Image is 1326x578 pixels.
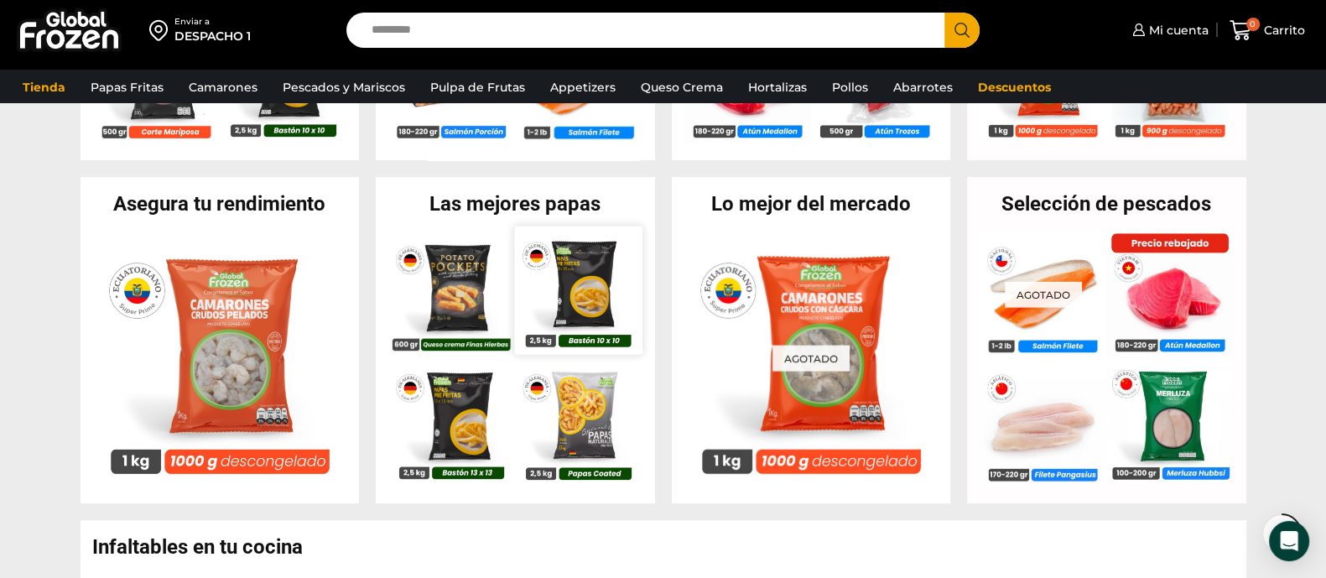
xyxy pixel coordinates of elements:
[180,71,266,103] a: Camarones
[672,194,951,214] h2: Lo mejor del mercado
[967,194,1246,214] h2: Selección de pescados
[1128,13,1209,47] a: Mi cuenta
[542,71,624,103] a: Appetizers
[824,71,876,103] a: Pollos
[81,194,360,214] h2: Asegura tu rendimiento
[1145,22,1209,39] span: Mi cuenta
[174,28,251,44] div: DESPACHO 1
[885,71,961,103] a: Abarrotes
[740,71,815,103] a: Hortalizas
[376,194,655,214] h2: Las mejores papas
[82,71,172,103] a: Papas Fritas
[92,537,1246,557] h2: Infaltables en tu cocina
[174,16,251,28] div: Enviar a
[632,71,731,103] a: Queso Crema
[14,71,74,103] a: Tienda
[772,345,850,371] p: Agotado
[1269,521,1309,561] div: Open Intercom Messenger
[1246,18,1260,31] span: 0
[274,71,413,103] a: Pescados y Mariscos
[1225,11,1309,50] a: 0 Carrito
[1260,22,1305,39] span: Carrito
[1005,282,1082,308] p: Agotado
[944,13,980,48] button: Search button
[422,71,533,103] a: Pulpa de Frutas
[149,16,174,44] img: address-field-icon.svg
[970,71,1059,103] a: Descuentos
